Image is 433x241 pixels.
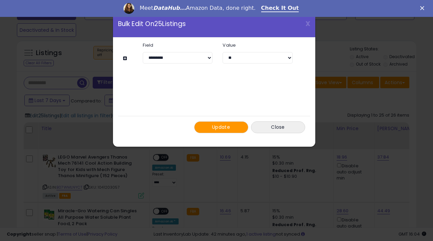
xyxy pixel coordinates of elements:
button: Close [251,121,305,133]
label: Field [138,43,218,47]
span: Update [212,124,230,130]
div: Close [420,6,427,10]
span: X [305,19,310,28]
span: Bulk Edit On 25 Listings [118,21,186,27]
div: Meet Amazon Data, done right. [140,5,256,11]
i: DataHub... [153,5,186,11]
a: Check It Out [261,5,299,12]
img: Profile image for Georgie [123,3,134,14]
label: Value [218,43,297,47]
